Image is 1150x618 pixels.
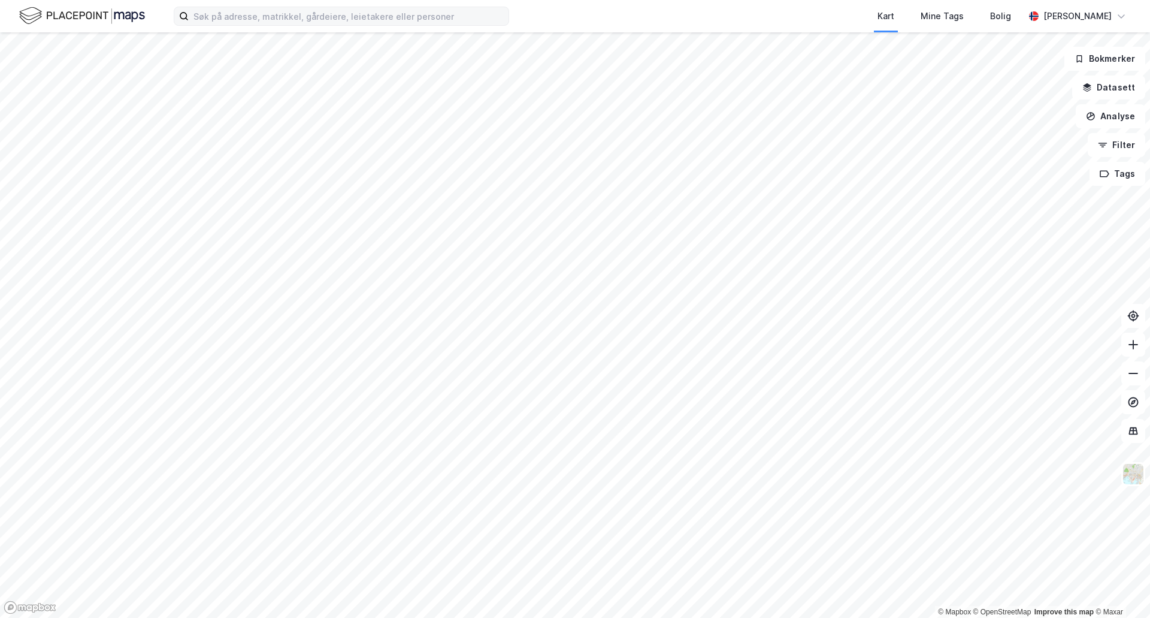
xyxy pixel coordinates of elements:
iframe: Chat Widget [1090,560,1150,618]
a: Improve this map [1034,608,1094,616]
div: Kart [877,9,894,23]
button: Bokmerker [1064,47,1145,71]
img: logo.f888ab2527a4732fd821a326f86c7f29.svg [19,5,145,26]
div: Mine Tags [921,9,964,23]
button: Tags [1090,162,1145,186]
a: OpenStreetMap [973,608,1031,616]
div: [PERSON_NAME] [1043,9,1112,23]
button: Filter [1088,133,1145,157]
button: Datasett [1072,76,1145,100]
a: Mapbox homepage [4,601,56,614]
a: Mapbox [938,608,971,616]
div: Kontrollprogram for chat [1090,560,1150,618]
button: Analyse [1076,104,1145,128]
img: Z [1122,463,1145,486]
div: Bolig [990,9,1011,23]
input: Søk på adresse, matrikkel, gårdeiere, leietakere eller personer [189,7,509,25]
